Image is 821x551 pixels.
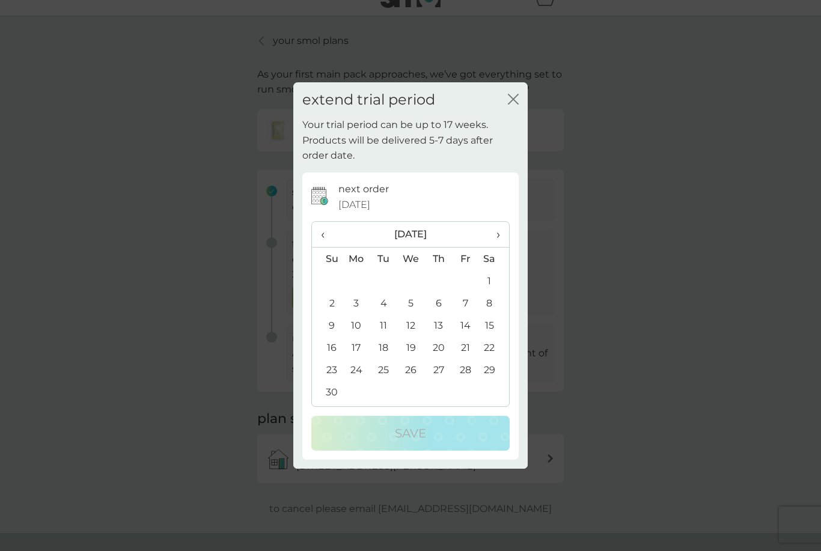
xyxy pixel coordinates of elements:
[302,117,519,163] p: Your trial period can be up to 17 weeks. Products will be delivered 5-7 days after order date.
[312,314,343,336] td: 9
[488,222,500,247] span: ›
[370,292,397,314] td: 4
[479,336,509,359] td: 22
[312,336,343,359] td: 16
[425,359,452,381] td: 27
[397,248,425,270] th: We
[312,292,343,314] td: 2
[452,314,479,336] td: 14
[311,416,510,451] button: Save
[397,314,425,336] td: 12
[312,381,343,403] td: 30
[343,248,370,270] th: Mo
[370,359,397,381] td: 25
[479,292,509,314] td: 8
[425,248,452,270] th: Th
[395,424,426,443] p: Save
[343,314,370,336] td: 10
[452,248,479,270] th: Fr
[343,336,370,359] td: 17
[479,314,509,336] td: 15
[425,292,452,314] td: 6
[321,222,334,247] span: ‹
[452,292,479,314] td: 7
[312,248,343,270] th: Su
[397,292,425,314] td: 5
[312,359,343,381] td: 23
[370,314,397,336] td: 11
[302,91,435,109] h2: extend trial period
[343,292,370,314] td: 3
[343,359,370,381] td: 24
[397,359,425,381] td: 26
[452,359,479,381] td: 28
[452,336,479,359] td: 21
[370,336,397,359] td: 18
[338,197,370,213] span: [DATE]
[508,94,519,106] button: close
[338,181,389,197] p: next order
[479,270,509,292] td: 1
[479,248,509,270] th: Sa
[479,359,509,381] td: 29
[370,248,397,270] th: Tu
[425,336,452,359] td: 20
[425,314,452,336] td: 13
[397,336,425,359] td: 19
[343,222,479,248] th: [DATE]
